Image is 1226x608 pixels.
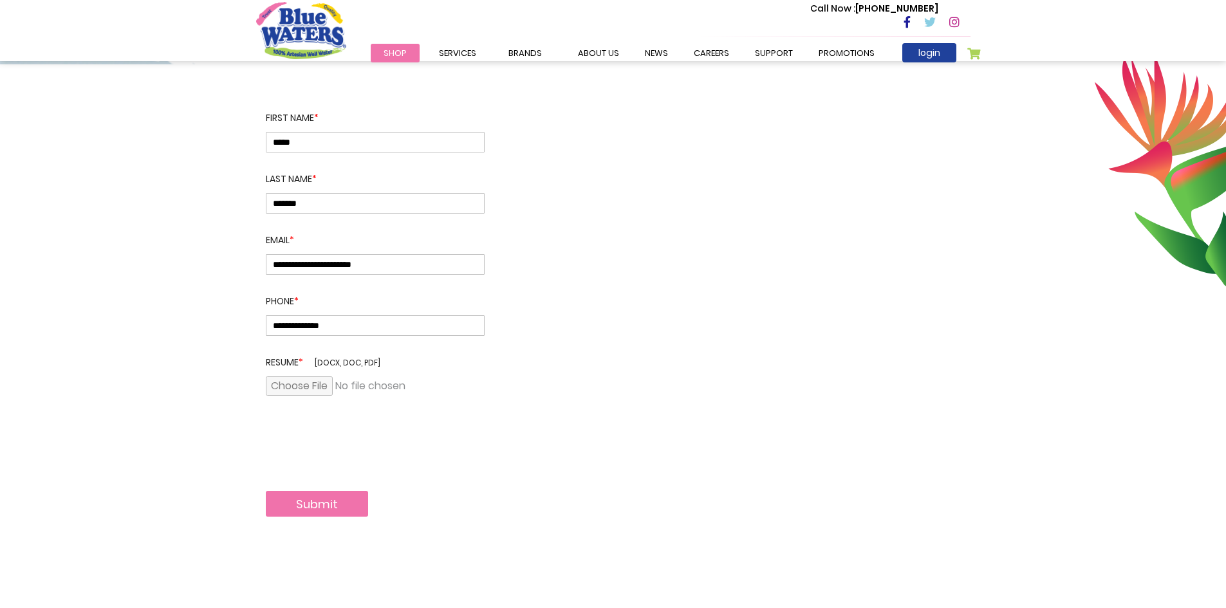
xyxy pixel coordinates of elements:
span: Call Now : [810,2,855,15]
a: support [742,44,806,62]
span: Services [439,47,476,59]
label: Phone [266,275,485,315]
p: [PHONE_NUMBER] [810,2,938,15]
a: News [632,44,681,62]
a: Promotions [806,44,887,62]
a: login [902,43,956,62]
label: Resume [266,336,485,376]
iframe: reCAPTCHA [266,434,461,484]
img: career-intro-leaves.png [1094,53,1226,286]
a: about us [565,44,632,62]
span: Brands [508,47,542,59]
span: [docx, doc, pdf] [315,357,380,368]
label: Last Name [266,152,485,193]
span: Shop [384,47,407,59]
label: First name [266,111,485,132]
button: Submit [266,491,368,517]
label: Email [266,214,485,254]
a: store logo [256,2,346,59]
a: careers [681,44,742,62]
